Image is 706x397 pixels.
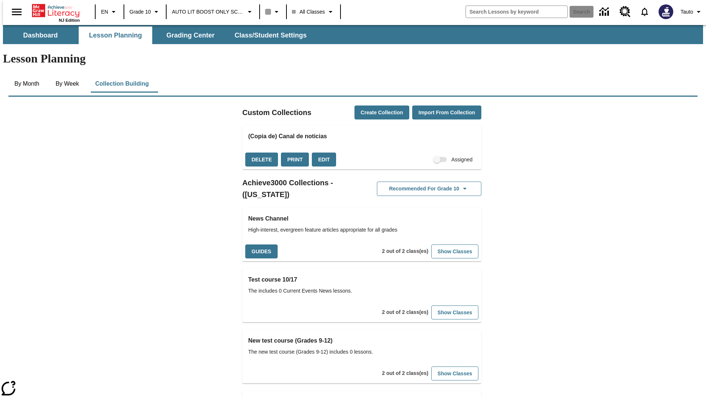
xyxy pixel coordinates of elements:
[451,156,473,164] span: Assigned
[4,26,77,44] button: Dashboard
[229,26,313,44] button: Class/Student Settings
[98,5,121,18] button: Language: EN, Select a language
[242,107,311,118] h2: Custom Collections
[59,18,80,22] span: NJ Edition
[248,131,475,142] h3: (Copia de) Canal de noticias
[32,3,80,18] a: Home
[248,214,475,224] h3: News Channel
[3,52,703,65] h1: Lesson Planning
[79,26,152,44] button: Lesson Planning
[3,26,313,44] div: SubNavbar
[382,248,428,254] span: 2 out of 2 class(es)
[678,5,706,18] button: Profile/Settings
[382,370,428,376] span: 2 out of 2 class(es)
[354,105,409,120] button: Create Collection
[245,244,278,259] button: Guides
[245,153,278,167] button: Delete
[248,287,475,295] span: The includes 0 Current Events News lessons.
[377,182,481,196] button: Recommended for Grade 10
[32,3,80,22] div: Home
[23,31,58,40] span: Dashboard
[242,177,362,200] h2: Achieve3000 Collections - ([US_STATE])
[431,366,478,381] button: Show Classes
[659,4,673,19] img: Avatar
[49,75,86,93] button: By Week
[681,8,693,16] span: Tauto
[89,31,142,40] span: Lesson Planning
[154,26,227,44] button: Grading Center
[248,336,475,346] h3: New test course (Grades 9-12)
[6,1,28,23] button: Open side menu
[292,8,325,16] span: All Classes
[289,5,338,18] button: Class: All Classes, Select your class
[431,244,478,259] button: Show Classes
[248,275,475,285] h3: Test course 10/17
[615,2,635,22] a: Resource Center, Will open in new tab
[89,75,155,93] button: Collection Building
[635,2,654,21] a: Notifications
[281,153,309,167] button: Print, will open in a new window
[129,8,151,16] span: Grade 10
[172,8,244,16] span: AUTO LIT BOOST ONLY SCHOOL
[166,31,214,40] span: Grading Center
[8,75,45,93] button: By Month
[412,105,481,120] button: Import from Collection
[312,153,336,167] button: Edit
[466,6,567,18] input: search field
[126,5,164,18] button: Grade: Grade 10, Select a grade
[248,348,475,356] span: The new test course (Grades 9-12) includes 0 lessons.
[169,5,257,18] button: School: AUTO LIT BOOST ONLY SCHOOL, Select your school
[595,2,615,22] a: Data Center
[101,8,108,16] span: EN
[248,226,475,234] span: High-interest, evergreen feature articles appropriate for all grades
[431,305,478,320] button: Show Classes
[382,309,428,315] span: 2 out of 2 class(es)
[235,31,307,40] span: Class/Student Settings
[654,2,678,21] button: Select a new avatar
[3,25,703,44] div: SubNavbar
